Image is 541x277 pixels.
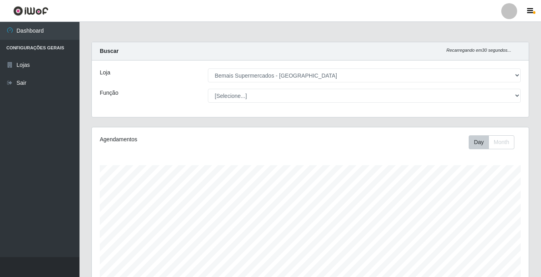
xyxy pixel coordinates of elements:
[469,135,521,149] div: Toolbar with button groups
[100,135,268,144] div: Agendamentos
[100,89,118,97] label: Função
[100,68,110,77] label: Loja
[469,135,489,149] button: Day
[446,48,511,53] i: Recarregando em 30 segundos...
[100,48,118,54] strong: Buscar
[469,135,514,149] div: First group
[13,6,48,16] img: CoreUI Logo
[489,135,514,149] button: Month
